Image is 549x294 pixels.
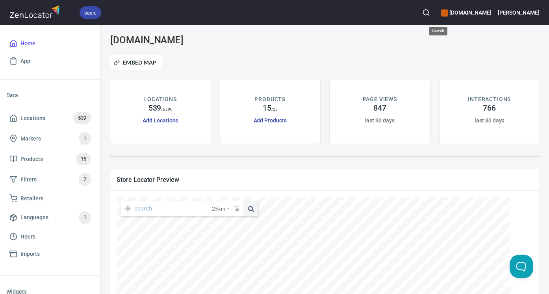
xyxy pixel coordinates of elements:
[363,95,397,104] p: PAGE VIEWS
[79,213,91,222] span: 1
[135,201,212,216] input: search
[117,176,533,184] span: Store Locator Preview
[6,245,94,263] a: Imports
[498,4,540,21] button: [PERSON_NAME]
[79,175,91,184] span: 7
[6,52,94,70] a: App
[212,201,225,216] span: 25 km
[20,175,37,185] span: Filters
[475,116,504,125] h6: last 30 days
[468,95,511,104] p: INTERACTIONS
[110,35,247,46] h3: [DOMAIN_NAME]
[6,108,94,128] a: Locations539
[20,113,45,123] span: Locations
[254,117,287,124] a: Add Products
[148,104,161,113] h4: 539
[6,35,94,52] a: Home
[441,9,448,17] button: color-CE600E
[20,56,30,66] span: App
[6,149,94,169] a: Products15
[6,207,94,228] a: Languages1
[6,190,94,207] a: Retailers
[20,232,35,242] span: Hours
[115,58,157,67] span: Embed Map
[20,249,40,259] span: Imports
[254,95,286,104] p: PRODUCTS
[143,117,178,124] a: Add Locations
[110,55,162,70] button: Embed Map
[20,39,35,48] span: Home
[144,95,177,104] p: LOCATIONS
[483,104,496,113] h4: 766
[6,169,94,190] a: Filters7
[510,255,533,278] iframe: Help Scout Beacon - Open
[6,228,94,246] a: Hours
[6,128,94,149] a: Markers1
[498,8,540,17] h6: [PERSON_NAME]
[20,154,43,164] span: Products
[373,104,386,113] h4: 847
[80,6,101,19] div: basic
[365,116,395,125] h6: last 30 days
[76,155,91,164] span: 15
[6,86,94,105] li: Data
[80,9,101,17] span: basic
[161,106,172,112] p: / 2500
[271,106,278,112] p: / 25
[441,8,491,17] h6: [DOMAIN_NAME]
[20,134,41,144] span: Markers
[9,3,62,20] img: zenlocator
[73,114,91,123] span: 539
[79,134,91,143] span: 1
[263,104,271,113] h4: 15
[20,213,48,222] span: Languages
[20,194,43,203] span: Retailers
